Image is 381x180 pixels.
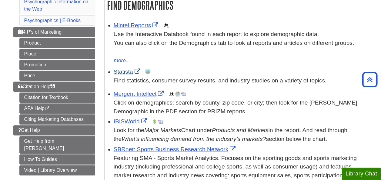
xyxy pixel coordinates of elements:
img: Company Information [175,92,180,96]
a: Link opens in new window [114,146,237,152]
img: Statistics [145,69,150,74]
button: Library Chat [342,168,381,180]
i: What’s influencing demand from the industry’s markets? [122,136,266,142]
span: 4 P's of Marketing [18,29,62,35]
a: Link opens in new window [114,22,160,28]
a: Product [19,38,95,48]
a: 4 P's of Marketing [13,27,95,37]
a: APA Help [19,103,95,114]
a: Promotion [19,60,95,70]
img: Industry Report [181,92,186,96]
img: Financial Report [152,119,157,124]
span: Citation Help [18,84,55,89]
a: Price [19,71,95,81]
span: Get Help [18,128,40,133]
div: Look for the Chart under in the report. And read through the section below the chart. [114,126,365,144]
i: Products and Markets [212,127,269,133]
a: How To Guides [19,154,95,165]
a: Citation for Textbook [19,92,95,103]
a: Link opens in new window [114,118,149,125]
div: Click on demographics; search by county, zip code, or city; then look for the [PERSON_NAME] Demog... [114,98,365,116]
i: Major Markets [144,127,181,133]
img: Demographics [169,92,174,96]
a: Get Help [13,125,95,135]
i: This link opens in a new window [45,107,50,111]
a: Link opens in new window [114,68,142,75]
div: Use the Interactive Databook found in each report to explore demographic data. You can also click... [114,30,365,56]
a: Place [19,49,95,59]
a: Video | Library Overview [19,165,95,175]
p: Find statistics, consumer survey results, and industry studies on a variety of topics. [114,76,365,85]
a: Link opens in new window [114,91,165,97]
a: Psychographics | E-Books [24,18,81,23]
img: Industry Report [158,119,163,124]
a: Back to Top [360,75,379,84]
img: Demographics [164,23,169,28]
a: Citing Marketing Databases [19,114,95,125]
button: more... [114,56,131,65]
a: Get Help from [PERSON_NAME] [19,136,95,154]
a: Citation Help [13,82,95,92]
